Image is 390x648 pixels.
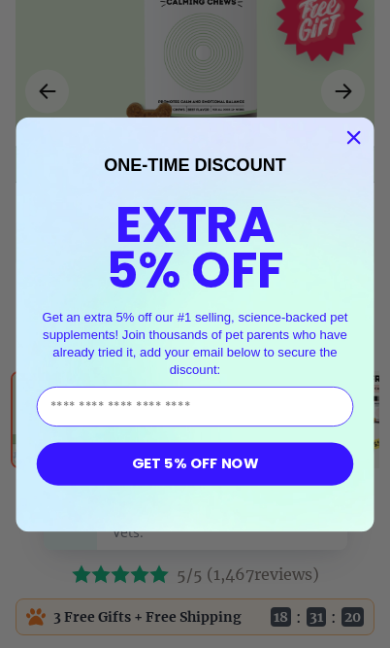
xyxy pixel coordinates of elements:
[37,442,354,485] button: GET 5% OFF NOW
[340,123,368,152] button: Close dialog
[106,236,285,305] span: 5% OFF
[115,189,276,258] span: EXTRA
[104,155,286,176] span: ONE-TIME DISCOUNT
[43,310,348,376] span: Get an extra 5% off our #1 selling, science-backed pet supplements! Join thousands of pet parents...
